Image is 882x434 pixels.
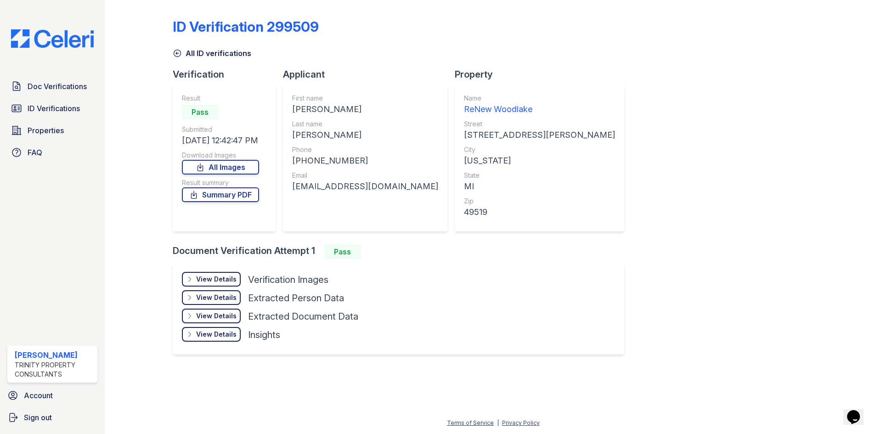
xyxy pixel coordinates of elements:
a: FAQ [7,143,97,162]
div: View Details [196,311,237,321]
div: First name [292,94,438,103]
div: Submitted [182,125,259,134]
a: ID Verifications [7,99,97,118]
div: Pass [324,244,361,259]
iframe: chat widget [843,397,873,425]
div: View Details [196,293,237,302]
a: Privacy Policy [502,419,540,426]
a: Name ReNew Woodlake [464,94,615,116]
a: All Images [182,160,259,175]
div: Extracted Person Data [248,292,344,304]
div: Applicant [283,68,455,81]
div: Result summary [182,178,259,187]
img: CE_Logo_Blue-a8612792a0a2168367f1c8372b55b34899dd931a85d93a1a3d3e32e68fde9ad4.png [4,29,101,48]
div: Insights [248,328,280,341]
div: Property [455,68,632,81]
span: Sign out [24,412,52,423]
div: ID Verification 299509 [173,18,319,35]
div: State [464,171,615,180]
div: MI [464,180,615,193]
div: Extracted Document Data [248,310,358,323]
div: Name [464,94,615,103]
div: [PERSON_NAME] [292,129,438,141]
div: [DATE] 12:42:47 PM [182,134,259,147]
a: Properties [7,121,97,140]
div: Verification [173,68,283,81]
span: ID Verifications [28,103,80,114]
div: View Details [196,330,237,339]
div: View Details [196,275,237,284]
div: Pass [182,105,219,119]
div: [US_STATE] [464,154,615,167]
div: [PERSON_NAME] [292,103,438,116]
div: Street [464,119,615,129]
a: Sign out [4,408,101,427]
div: [PHONE_NUMBER] [292,154,438,167]
div: 49519 [464,206,615,219]
div: [EMAIL_ADDRESS][DOMAIN_NAME] [292,180,438,193]
span: Properties [28,125,64,136]
div: [STREET_ADDRESS][PERSON_NAME] [464,129,615,141]
div: Last name [292,119,438,129]
a: Summary PDF [182,187,259,202]
a: Account [4,386,101,405]
span: Account [24,390,53,401]
div: ReNew Woodlake [464,103,615,116]
span: Doc Verifications [28,81,87,92]
div: Verification Images [248,273,328,286]
a: All ID verifications [173,48,251,59]
div: Result [182,94,259,103]
div: | [497,419,499,426]
div: Email [292,171,438,180]
a: Doc Verifications [7,77,97,96]
a: Terms of Service [447,419,494,426]
span: FAQ [28,147,42,158]
div: Document Verification Attempt 1 [173,244,632,259]
div: City [464,145,615,154]
div: Phone [292,145,438,154]
div: Zip [464,197,615,206]
div: Download Images [182,151,259,160]
div: [PERSON_NAME] [15,349,94,361]
div: Trinity Property Consultants [15,361,94,379]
